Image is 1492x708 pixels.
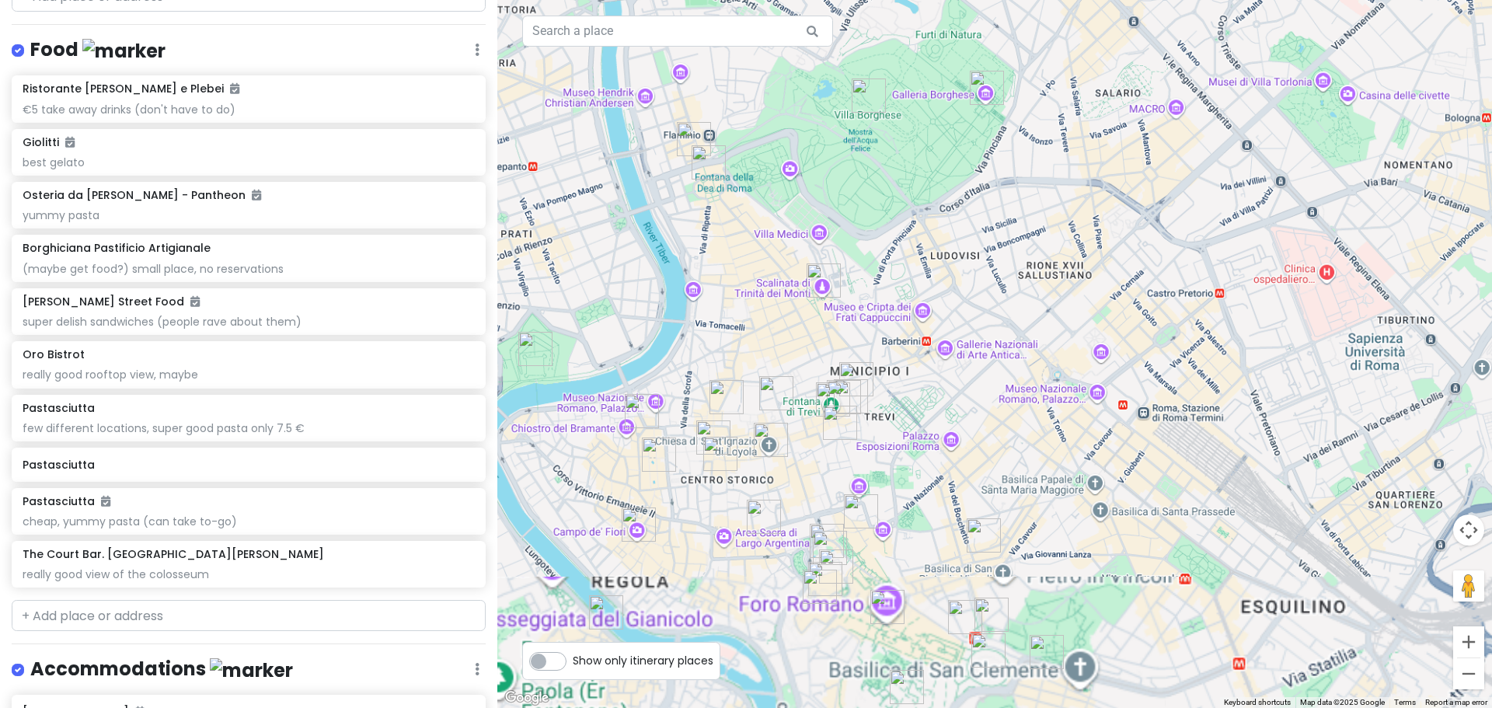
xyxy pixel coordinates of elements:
a: Terms (opens in new tab) [1394,698,1416,706]
div: Mizio's Street Food [967,518,1001,553]
div: Pastasciutta [823,406,857,440]
button: Drag Pegman onto the map to open Street View [1453,570,1484,602]
div: Piazza Navona [642,438,676,472]
div: Piazza Colonna [759,376,793,410]
div: really good rooftop view, maybe [23,368,474,382]
div: €5 take away drinks (don't have to do) [23,103,474,117]
i: Added to itinerary [230,83,239,94]
div: Pantheon [703,437,737,471]
div: Castel Sant'Angelo [518,332,553,366]
div: Leather Craftsman [839,362,873,396]
div: Monument to Victor Emmanuel II [813,531,847,565]
div: Trevi Fountain [816,382,850,417]
div: La Sella Roma [827,380,861,414]
div: The Court Bar. Palazzo Manfredi [1030,635,1064,669]
div: (maybe get food?) small place, no reservations [23,262,474,276]
h6: Borghiciana Pastificio Artigianale [23,241,211,255]
img: marker [82,39,166,63]
div: Giolitti [709,380,744,414]
div: Colosseum [971,633,1006,668]
input: + Add place or address [12,600,486,631]
img: Google [501,688,553,708]
div: Pastasciutta [677,122,711,156]
i: Added to itinerary [65,137,75,148]
div: Villa Borghese [852,78,886,113]
div: Giardinetto del Monte Oppio [974,598,1009,632]
span: Map data ©2025 Google [1300,698,1385,706]
div: Galleria Borghese [970,71,1004,105]
a: Report a map error [1425,698,1487,706]
h6: Oro Bistrot [23,347,85,361]
div: Osteria da Fortunata - Pantheon [696,420,730,455]
div: Capitoline Museums [803,570,837,604]
div: Capitoline Hill [808,562,842,596]
div: Chiesa di Sant'Ignazio di Loyola [754,423,788,457]
button: Zoom out [1453,658,1484,689]
h6: Pastasciutta [23,494,110,508]
button: Map camera controls [1453,514,1484,546]
div: cheap, yummy pasta (can take to-go) [23,514,474,528]
h6: Pastasciutta [23,401,95,415]
div: Ristorante Taberna Patrizi e Plebei [834,379,868,413]
div: Piazza del Popolo [692,145,726,180]
div: best gelato [23,155,474,169]
h4: Food [30,37,166,63]
h6: [PERSON_NAME] Street Food [23,295,200,309]
div: Altare della Patria [810,524,844,558]
div: Oro Bistrot [844,494,878,528]
i: Added to itinerary [190,296,200,307]
img: marker [210,658,293,682]
button: Zoom in [1453,626,1484,657]
h6: The Court Bar. [GEOGRAPHIC_DATA][PERSON_NAME] [23,547,324,561]
div: Roman Forum [870,590,905,624]
i: Added to itinerary [252,190,261,201]
div: really good view of the colosseum [23,567,474,581]
div: Campo de' Fiori [622,507,656,542]
input: Search a place [522,16,833,47]
button: Keyboard shortcuts [1224,697,1291,708]
div: Piazza Trilussa [589,595,623,630]
h6: Osteria da [PERSON_NAME] - Pantheon [23,188,261,202]
span: Show only itinerary places [573,652,713,669]
h4: Accommodations [30,657,293,682]
div: Chiesa del Gesù. [747,500,781,534]
h6: Pastasciutta [23,458,474,472]
div: yummy pasta [23,208,474,222]
i: Added to itinerary [101,496,110,507]
div: Palatine Hill [890,670,924,704]
div: Santa Maria in Aracoeli Basilica [819,549,853,584]
div: Spanish Steps [807,263,841,298]
h6: Giolitti [23,135,75,149]
div: few different locations, super good pasta only 7.5 € [23,421,474,435]
div: Del Giudice Roma [625,394,659,428]
a: Open this area in Google Maps (opens a new window) [501,688,553,708]
div: Via del Colosseo, 31 [948,600,982,634]
div: super delish sandwiches (people rave about them) [23,315,474,329]
h6: Ristorante [PERSON_NAME] e Plebei [23,82,239,96]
